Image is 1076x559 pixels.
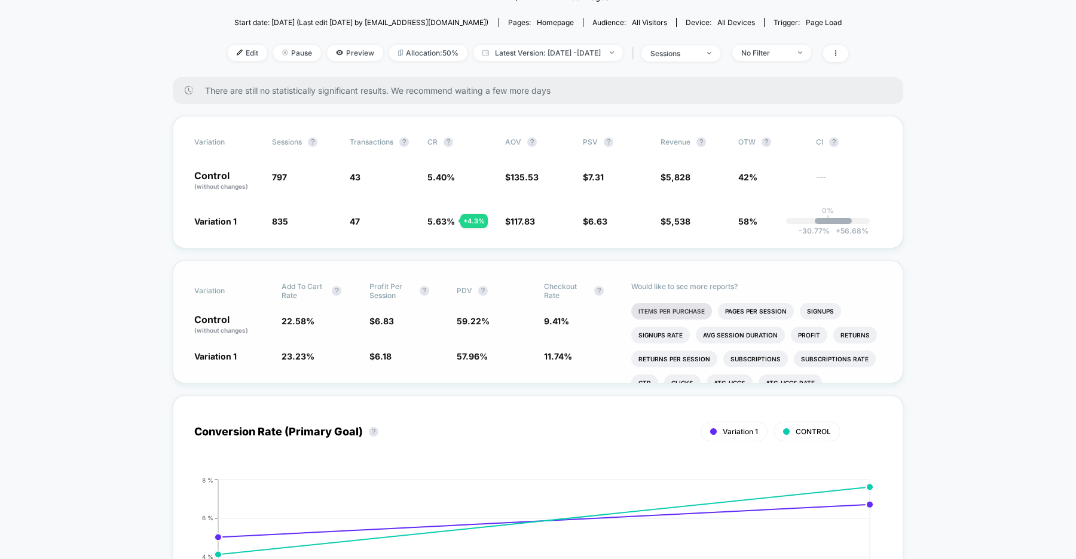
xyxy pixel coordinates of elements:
span: Checkout Rate [544,282,588,300]
span: $ [505,172,539,182]
img: calendar [482,50,489,56]
img: end [798,51,802,54]
span: All Visitors [632,18,667,27]
li: Clicks [664,374,701,391]
li: Pages Per Session [718,303,794,320]
button: ? [399,137,409,147]
li: Items Per Purchase [631,303,712,320]
span: Start date: [DATE] (Last edit [DATE] by [EMAIL_ADDRESS][DOMAIN_NAME]) [234,18,488,27]
span: 797 [272,172,287,182]
span: Add To Cart Rate [282,282,326,300]
span: 57.96 % [457,351,488,361]
img: end [282,50,288,56]
li: Atc_ugcs Rate [759,374,822,391]
span: 9.41 % [544,316,569,326]
span: 5,828 [666,172,690,182]
span: 56.68 % [830,226,869,235]
p: Control [194,171,260,191]
span: 117.83 [511,216,535,226]
img: end [610,51,614,54]
span: 58% [738,216,757,226]
span: CI [816,137,882,147]
button: ? [444,137,453,147]
div: Audience: [592,18,667,27]
p: Control [194,315,270,335]
span: -30.77 % [799,226,830,235]
li: Signups Rate [631,327,690,343]
span: 23.23 % [282,351,314,361]
li: Ctr [631,374,658,391]
button: ? [308,137,317,147]
span: AOV [505,137,521,146]
span: all devices [717,18,755,27]
span: 7.31 [588,172,604,182]
span: Page Load [806,18,842,27]
p: Would like to see more reports? [631,282,882,291]
span: Device: [676,18,764,27]
span: PDV [457,286,472,295]
span: $ [505,216,535,226]
span: homepage [537,18,574,27]
span: OTW [738,137,804,147]
button: ? [332,286,341,296]
div: No Filter [741,48,789,57]
span: Variation 1 [194,351,237,361]
span: Edit [228,45,267,61]
div: sessions [650,49,698,58]
span: CR [427,137,438,146]
div: Trigger: [774,18,842,27]
span: 43 [350,172,360,182]
span: 835 [272,216,288,226]
span: 47 [350,216,360,226]
span: There are still no statistically significant results. We recommend waiting a few more days [205,85,879,96]
span: 22.58 % [282,316,314,326]
span: (without changes) [194,327,248,334]
button: ? [762,137,771,147]
li: Atc_ugcs [707,374,753,391]
tspan: 6 % [202,514,213,521]
span: Variation [194,137,260,147]
li: Subscriptions [723,351,788,367]
button: ? [369,427,378,437]
img: rebalance [398,50,403,56]
span: --- [816,174,882,191]
div: + 4.3 % [460,214,488,228]
span: 6.63 [588,216,607,226]
span: Variation [194,282,260,300]
p: 0% [822,206,834,215]
span: 11.74 % [544,351,572,361]
span: 6.18 [375,351,392,361]
button: ? [696,137,706,147]
span: $ [369,316,394,326]
span: PSV [583,137,598,146]
li: Subscriptions Rate [794,351,876,367]
button: ? [594,286,604,296]
span: Variation 1 [723,427,758,436]
li: Returns [833,327,877,343]
span: Preview [327,45,383,61]
button: ? [604,137,613,147]
span: Latest Version: [DATE] - [DATE] [473,45,623,61]
li: Returns Per Session [631,351,717,367]
span: $ [661,216,690,226]
span: + [836,226,840,235]
button: ? [829,137,839,147]
span: (without changes) [194,183,248,190]
span: Profit Per Session [369,282,414,300]
span: $ [369,351,392,361]
span: Transactions [350,137,393,146]
div: Pages: [508,18,574,27]
span: Allocation: 50% [389,45,467,61]
span: 59.22 % [457,316,490,326]
span: Variation 1 [194,216,237,226]
span: 5,538 [666,216,690,226]
span: 135.53 [511,172,539,182]
span: Pause [273,45,321,61]
span: $ [661,172,690,182]
img: end [707,52,711,54]
p: | [827,215,829,224]
li: Profit [791,327,827,343]
button: ? [527,137,537,147]
span: 42% [738,172,757,182]
span: $ [583,216,607,226]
